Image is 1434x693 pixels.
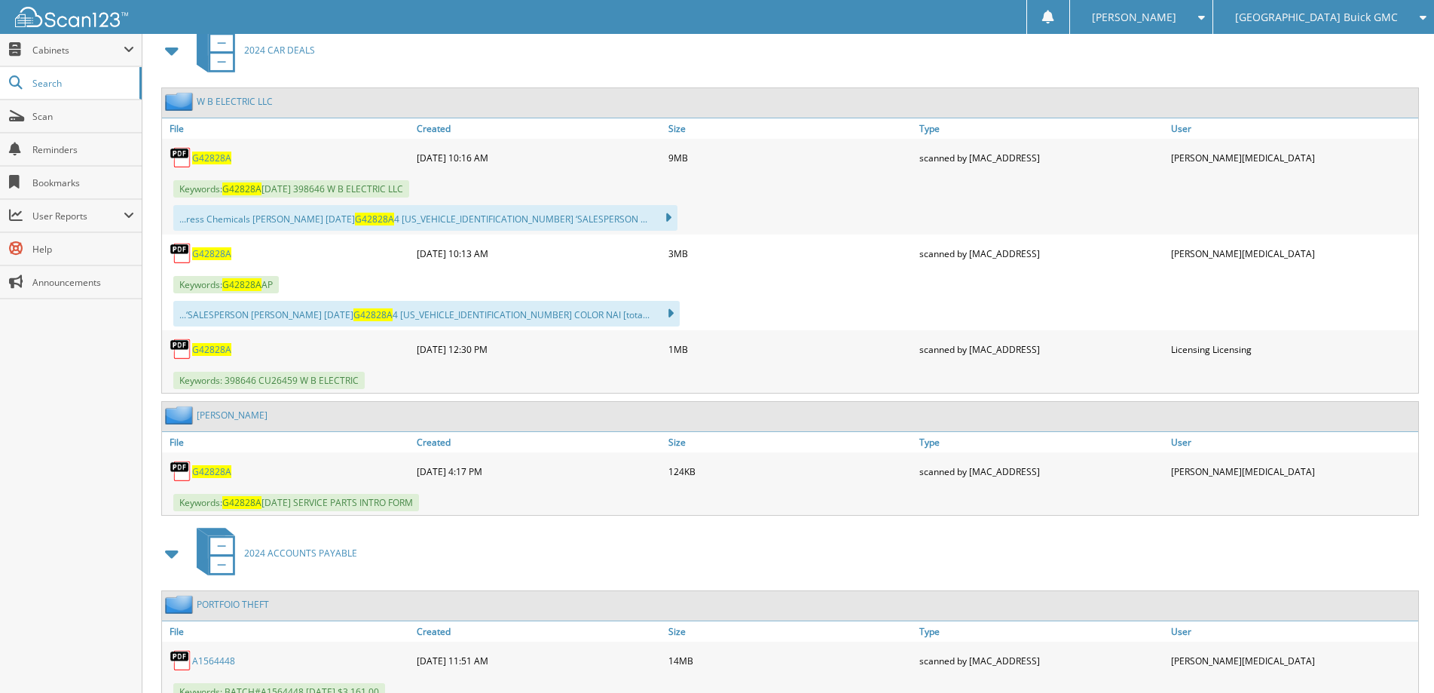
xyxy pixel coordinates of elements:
[244,547,357,560] span: 2024 ACCOUNTS PAYABLE
[170,146,192,169] img: PDF.png
[32,44,124,57] span: Cabinets
[1167,432,1418,452] a: User
[15,7,128,27] img: scan123-logo-white.svg
[173,301,680,327] div: ...‘SALESPERSON [PERSON_NAME] [DATE] 4 [US_VEHICLE_IDENTIFICATION_NUMBER] COLOR NAI [tota...
[32,243,134,256] span: Help
[162,118,413,139] a: File
[413,238,664,268] div: [DATE] 10:13 AM
[916,645,1166,676] div: scanned by [MAC_ADDRESS]
[1167,143,1418,173] div: [PERSON_NAME][MEDICAL_DATA]
[173,205,677,231] div: ...ress Chemicals [PERSON_NAME] [DATE] 4 [US_VEHICLE_IDENTIFICATION_NUMBER] ‘SALESPERSON ...
[170,338,192,360] img: PDF.png
[1167,334,1418,364] div: Licensing Licensing
[165,406,197,425] img: folder2.png
[165,92,197,111] img: folder2.png
[1167,238,1418,268] div: [PERSON_NAME][MEDICAL_DATA]
[192,465,231,478] a: G42828A
[162,621,413,642] a: File
[173,180,409,198] span: Keywords: [DATE] 398646 W B ELECTRIC LLC
[165,595,197,614] img: folder2.png
[353,308,393,321] span: G42828A
[32,210,124,222] span: User Reports
[197,95,273,108] a: W B ELECTRIC LLC
[188,20,315,80] a: 2024 CAR DEALS
[173,372,365,389] span: Keywords: 398646 CU26459 W B ELECTRIC
[916,118,1166,139] a: Type
[665,456,916,486] div: 124KB
[170,242,192,265] img: PDF.png
[355,213,394,225] span: G42828A
[197,598,269,611] a: PORTFOIO THEFT
[665,645,916,676] div: 14MB
[413,456,664,486] div: [DATE] 4:17 PM
[1167,645,1418,676] div: [PERSON_NAME][MEDICAL_DATA]
[192,152,231,164] a: G42828A
[1092,13,1176,22] span: [PERSON_NAME]
[413,143,664,173] div: [DATE] 10:16 AM
[916,432,1166,452] a: Type
[32,143,134,156] span: Reminders
[170,649,192,672] img: PDF.png
[413,645,664,676] div: [DATE] 11:51 AM
[413,118,664,139] a: Created
[244,44,315,57] span: 2024 CAR DEALS
[192,343,231,356] a: G42828A
[1167,621,1418,642] a: User
[197,409,268,422] a: [PERSON_NAME]
[916,143,1166,173] div: scanned by [MAC_ADDRESS]
[1167,456,1418,486] div: [PERSON_NAME][MEDICAL_DATA]
[188,523,357,583] a: 2024 ACCOUNTS PAYABLE
[916,456,1166,486] div: scanned by [MAC_ADDRESS]
[32,276,134,289] span: Announcements
[665,238,916,268] div: 3MB
[916,621,1166,642] a: Type
[665,118,916,139] a: Size
[413,432,664,452] a: Created
[32,176,134,189] span: Bookmarks
[916,238,1166,268] div: scanned by [MAC_ADDRESS]
[222,496,261,509] span: G42828A
[665,621,916,642] a: Size
[173,276,279,293] span: Keywords: AP
[170,460,192,483] img: PDF.png
[413,621,664,642] a: Created
[32,77,132,90] span: Search
[192,655,235,667] a: A1564448
[222,182,261,195] span: G42828A
[665,334,916,364] div: 1MB
[32,110,134,123] span: Scan
[665,432,916,452] a: Size
[413,334,664,364] div: [DATE] 12:30 PM
[665,143,916,173] div: 9MB
[916,334,1166,364] div: scanned by [MAC_ADDRESS]
[1235,13,1398,22] span: [GEOGRAPHIC_DATA] Buick GMC
[1359,621,1434,693] iframe: Chat Widget
[222,278,261,291] span: G42828A
[192,247,231,260] a: G42828A
[1167,118,1418,139] a: User
[173,494,419,511] span: Keywords: [DATE] SERVICE PARTS INTRO FORM
[162,432,413,452] a: File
